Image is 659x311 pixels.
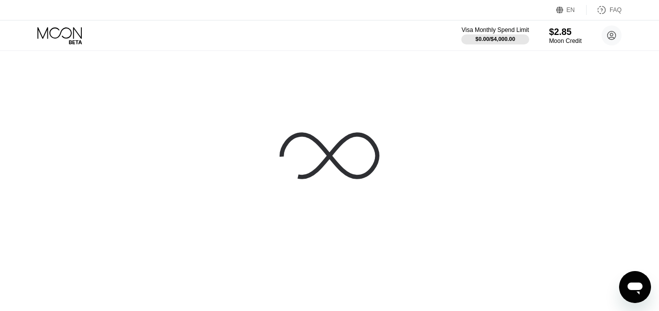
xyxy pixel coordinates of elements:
div: $0.00 / $4,000.00 [475,36,515,42]
div: FAQ [610,6,622,13]
div: Visa Monthly Spend Limit$0.00/$4,000.00 [461,26,529,44]
div: Visa Monthly Spend Limit [461,26,529,33]
div: Moon Credit [549,37,582,44]
div: EN [556,5,587,15]
div: FAQ [587,5,622,15]
div: $2.85 [549,27,582,37]
div: EN [567,6,575,13]
iframe: Button to launch messaging window [619,271,651,303]
div: $2.85Moon Credit [549,27,582,44]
